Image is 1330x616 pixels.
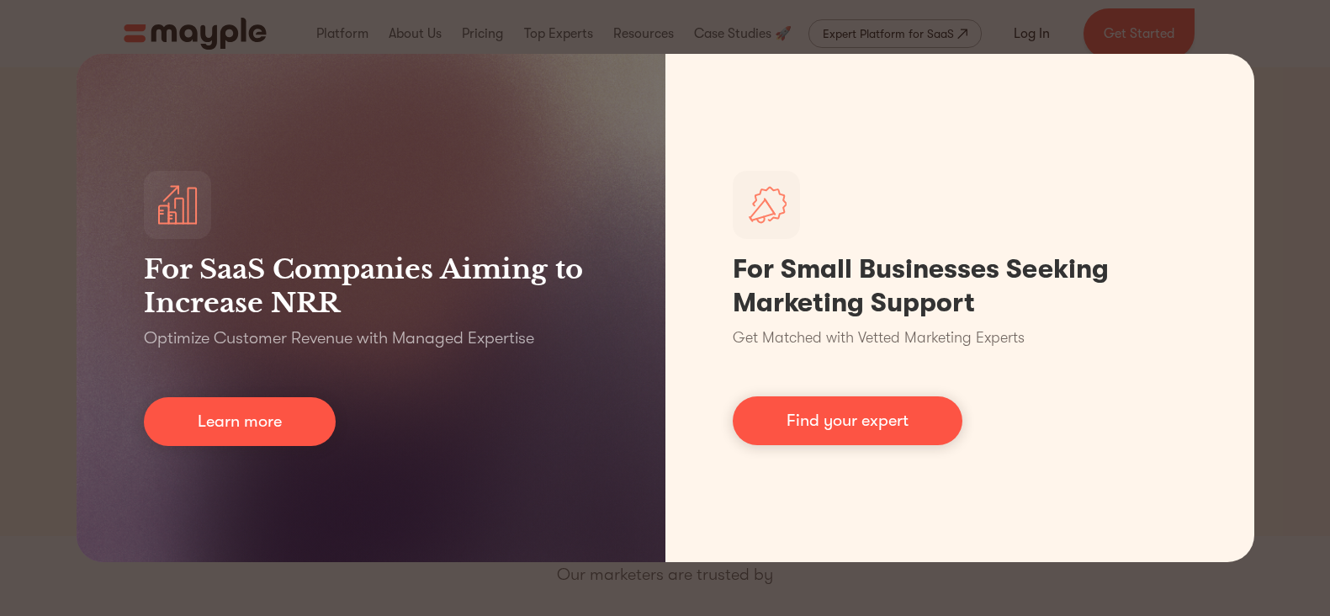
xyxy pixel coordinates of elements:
[733,252,1187,320] h1: For Small Businesses Seeking Marketing Support
[733,396,962,445] a: Find your expert
[733,327,1025,349] p: Get Matched with Vetted Marketing Experts
[144,252,598,320] h3: For SaaS Companies Aiming to Increase NRR
[144,327,534,350] p: Optimize Customer Revenue with Managed Expertise
[144,397,336,446] a: Learn more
